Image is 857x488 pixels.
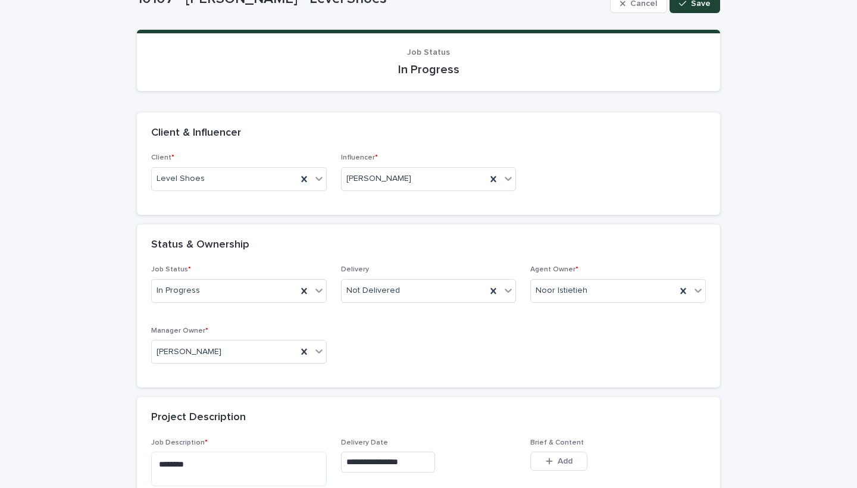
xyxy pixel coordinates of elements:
span: Not Delivered [346,284,400,297]
span: Agent Owner [530,266,578,273]
span: [PERSON_NAME] [346,173,411,185]
span: Client [151,154,174,161]
button: Add [530,452,587,471]
span: [PERSON_NAME] [157,346,221,358]
span: Job Status [407,48,450,57]
span: Delivery [341,266,369,273]
h2: Status & Ownership [151,239,249,252]
span: In Progress [157,284,200,297]
span: Job Description [151,439,208,446]
h2: Client & Influencer [151,127,241,140]
span: Brief & Content [530,439,584,446]
span: Noor Istietieh [536,284,587,297]
span: Level Shoes [157,173,205,185]
span: Influencer [341,154,378,161]
span: Job Status [151,266,191,273]
span: Delivery Date [341,439,388,446]
p: In Progress [151,62,706,77]
span: Manager Owner [151,327,208,334]
span: Add [558,457,573,465]
h2: Project Description [151,411,246,424]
